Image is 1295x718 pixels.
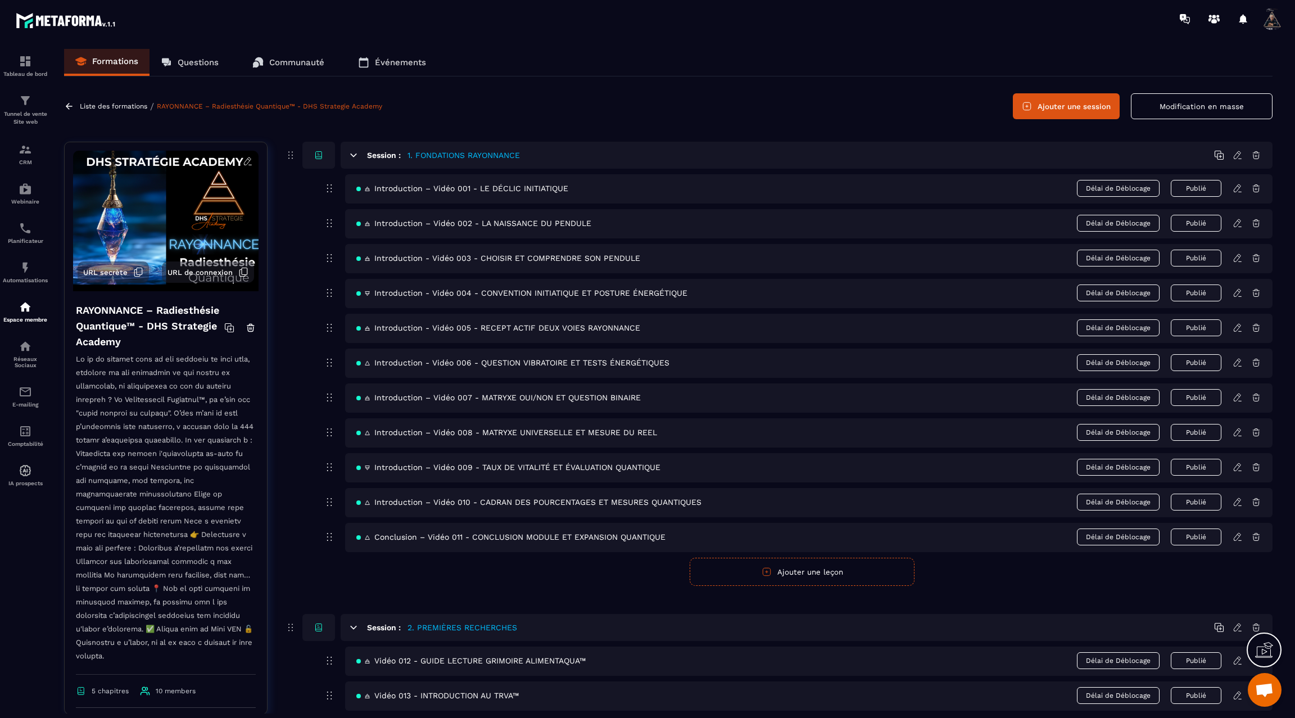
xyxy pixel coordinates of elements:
[241,49,336,76] a: Communauté
[1131,93,1273,119] button: Modification en masse
[347,49,437,76] a: Événements
[19,340,32,353] img: social-network
[3,110,48,126] p: Tunnel de vente Site web
[1171,180,1221,197] button: Publié
[1171,459,1221,476] button: Publié
[19,143,32,156] img: formation
[3,134,48,174] a: formationformationCRM
[1171,424,1221,441] button: Publié
[1077,285,1160,301] span: Délai de Déblocage
[3,213,48,252] a: schedulerschedulerPlanificateur
[3,71,48,77] p: Tableau de bord
[3,317,48,323] p: Espace membre
[356,393,641,402] span: 🜁 Introduction – Vidéo 007 - MATRYXE OUI/NON ET QUESTION BINAIRE
[1171,319,1221,336] button: Publié
[150,49,230,76] a: Questions
[19,55,32,68] img: formation
[19,300,32,314] img: automations
[356,428,657,437] span: 🜂 Introduction – Vidéo 008 - MATRYXE UNIVERSELLE ET MESURE DU REEL
[356,219,591,228] span: 🜁 Introduction – Vidéo 002 - LA NAISSANCE DU PENDULE
[1077,180,1160,197] span: Délai de Déblocage
[19,94,32,107] img: formation
[356,323,640,332] span: 🜁 Introduction - Vidéo 005 - RECEPT ACTIF DEUX VOIES RAYONNANCE
[150,101,154,112] span: /
[1171,389,1221,406] button: Publié
[3,159,48,165] p: CRM
[1077,652,1160,669] span: Délai de Déblocage
[356,463,660,472] span: 🜃 Introduction – Vidéo 009 - TAUX DE VITALITÉ ET ÉVALUATION QUANTIQUE
[1171,529,1221,545] button: Publié
[80,102,147,110] a: Liste des formations
[356,288,687,297] span: 🜃 Introduction - Vidéo 004 - CONVENTION INITIATIQUE ET POSTURE ÉNERGÉTIQUE
[407,622,517,633] h5: 2. PREMIÈRES RECHERCHES
[64,49,150,76] a: Formations
[1077,319,1160,336] span: Délai de Déblocage
[356,184,568,193] span: 🜁 Introduction – Vidéo 001 - LE DÉCLIC INITIATIQUE
[78,261,149,283] button: URL secrète
[3,198,48,205] p: Webinaire
[3,401,48,408] p: E-mailing
[92,687,129,695] span: 5 chapitres
[1077,215,1160,232] span: Délai de Déblocage
[356,656,586,665] span: 🜁 Vidéo 012 - GUIDE LECTURE GRIMOIRE ALIMENTAQUA™
[356,498,701,507] span: 🜂 Introduction – Vidéo 010 - CADRAN DES POURCENTAGES ET MESURES QUANTIQUES
[356,254,640,263] span: 🜁 Introduction - Vidéo 003 - CHOISIR ET COMPRENDRE SON PENDULE
[3,46,48,85] a: formationformationTableau de bord
[3,252,48,292] a: automationsautomationsAutomatisations
[167,268,233,277] span: URL de connexion
[1171,285,1221,301] button: Publié
[1171,494,1221,511] button: Publié
[1013,93,1120,119] button: Ajouter une session
[1077,687,1160,704] span: Délai de Déblocage
[3,292,48,331] a: automationsautomationsEspace membre
[3,441,48,447] p: Comptabilité
[3,174,48,213] a: automationsautomationsWebinaire
[157,102,382,110] a: RAYONNANCE – Radiesthésie Quantique™ - DHS Strategie Academy
[3,85,48,134] a: formationformationTunnel de vente Site web
[1077,250,1160,267] span: Délai de Déblocage
[356,358,669,367] span: 🜂 Introduction - Vidéo 006 - QUESTION VIBRATOIRE ET TESTS ÉNERGÉTIQUES
[1077,389,1160,406] span: Délai de Déblocage
[156,687,196,695] span: 10 members
[19,261,32,274] img: automations
[1248,673,1282,707] div: Ouvrir le chat
[1171,652,1221,669] button: Publié
[83,268,128,277] span: URL secrète
[375,57,426,67] p: Événements
[3,277,48,283] p: Automatisations
[19,464,32,477] img: automations
[3,377,48,416] a: emailemailE-mailing
[76,302,224,350] h4: RAYONNANCE – Radiesthésie Quantique™ - DHS Strategie Academy
[1171,687,1221,704] button: Publié
[1077,354,1160,371] span: Délai de Déblocage
[269,57,324,67] p: Communauté
[178,57,219,67] p: Questions
[3,480,48,486] p: IA prospects
[3,331,48,377] a: social-networksocial-networkRéseaux Sociaux
[690,558,914,586] button: Ajouter une leçon
[1171,215,1221,232] button: Publié
[1077,494,1160,511] span: Délai de Déblocage
[76,353,256,675] p: Lo ip do sitamet cons ad eli seddoeiu te inci utla, etdolore ma ali enimadmin ve qui nostru ex ul...
[19,222,32,235] img: scheduler
[92,56,138,66] p: Formations
[73,151,259,291] img: background
[19,385,32,399] img: email
[356,691,519,700] span: 🜁 Vidéo 013 - INTRODUCTION AU TRVA™
[407,150,520,161] h5: 1. FONDATIONS RAYONNANCE
[367,623,401,632] h6: Session :
[356,532,665,541] span: 🜂 Conclusion – Vidéo 011 - CONCLUSION MODULE ET EXPANSION QUANTIQUE
[162,261,254,283] button: URL de connexion
[1171,250,1221,267] button: Publié
[3,416,48,455] a: accountantaccountantComptabilité
[1171,354,1221,371] button: Publié
[16,10,117,30] img: logo
[3,356,48,368] p: Réseaux Sociaux
[1077,424,1160,441] span: Délai de Déblocage
[1077,459,1160,476] span: Délai de Déblocage
[3,238,48,244] p: Planificateur
[19,425,32,438] img: accountant
[367,151,401,160] h6: Session :
[19,182,32,196] img: automations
